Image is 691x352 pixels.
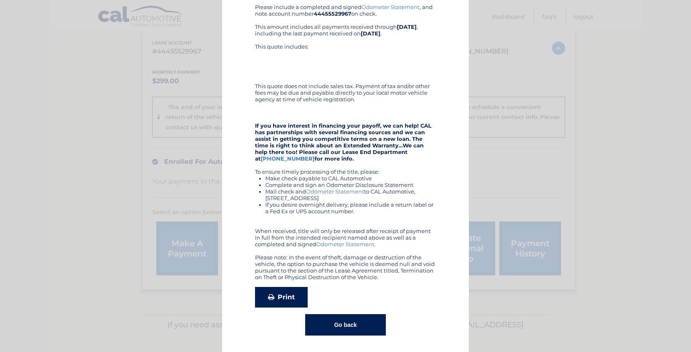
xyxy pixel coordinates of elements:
[361,30,380,37] b: [DATE]
[314,10,351,17] b: 44455529967
[261,155,315,162] a: [PHONE_NUMBER]
[255,122,431,162] strong: If you have interest in financing your payoff, we can help! CAL has partnerships with several fin...
[362,4,420,10] a: Odometer Statement
[306,188,364,195] a: Odometer Statement
[397,23,417,30] b: [DATE]
[255,4,436,280] div: Please include a completed and signed , and note account number on check. This amount includes al...
[316,241,374,247] a: Odometer Statement
[255,43,436,76] div: This quote includes:
[305,314,385,336] button: Go back
[265,175,436,182] li: Make check payable to CAL Automotive
[255,287,308,308] a: Print
[265,182,436,188] li: Complete and sign an Odometer Disclosure Statement
[265,188,436,201] li: Mail check and to CAL Automotive, [STREET_ADDRESS]
[265,201,436,214] li: If you desire overnight delivery, please include a return label or a Fed Ex or UPS account number.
